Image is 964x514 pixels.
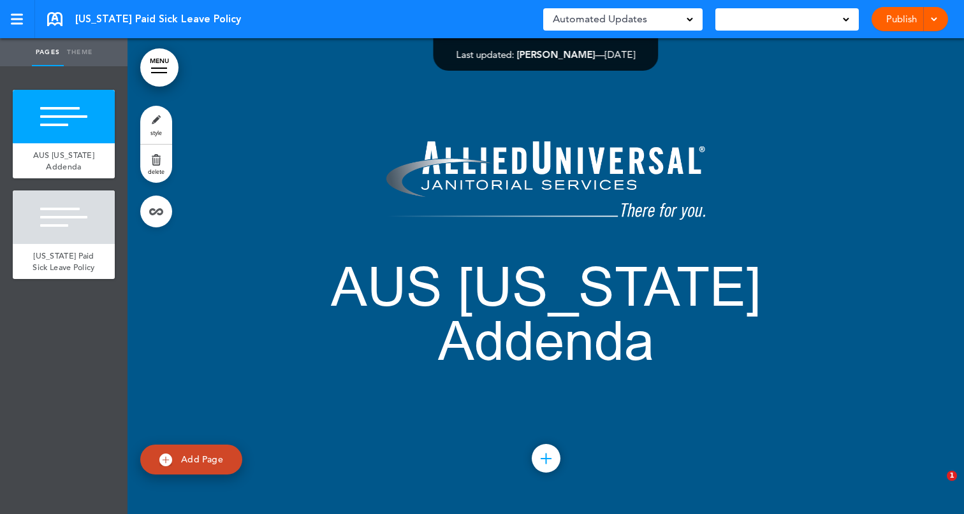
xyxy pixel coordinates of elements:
div: — [456,50,636,59]
a: AUS [US_STATE] Addenda [13,143,115,178]
a: [US_STATE] Paid Sick Leave Policy [13,244,115,279]
a: Pages [32,38,64,66]
span: Automated Updates [553,10,647,28]
span: style [150,129,162,136]
img: add.svg [159,453,172,466]
span: Add Page [181,453,223,465]
a: Publish [881,7,921,31]
span: 1 [947,471,957,481]
iframe: Intercom live chat [921,471,951,501]
img: 1670532621190.png [386,141,705,220]
span: [US_STATE] Paid Sick Leave Policy [75,12,241,26]
span: Last updated: [456,48,515,61]
a: Theme [64,38,96,66]
span: AUS [US_STATE] Addenda [331,252,761,378]
span: AUS [US_STATE] Addenda [33,150,94,172]
span: [PERSON_NAME] [517,48,595,61]
a: delete [140,145,172,183]
span: [US_STATE] Paid Sick Leave Policy [33,250,94,273]
a: MENU [140,48,179,87]
a: style [140,106,172,144]
a: Add Page [140,445,242,475]
span: delete [148,168,164,175]
span: [DATE] [605,48,636,61]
